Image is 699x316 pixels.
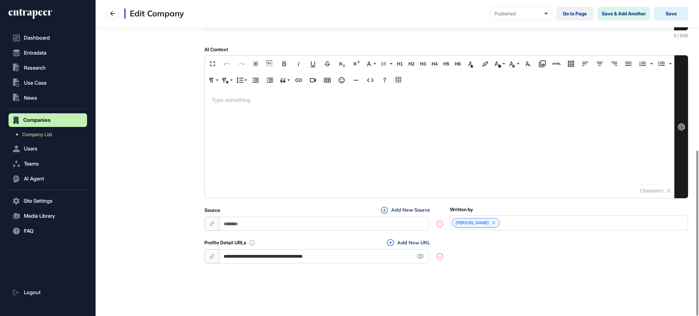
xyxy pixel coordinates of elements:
[306,57,319,71] button: Underline (Ctrl+U)
[22,132,52,137] span: Company List
[306,73,319,87] button: Insert Video
[441,57,451,71] button: H5
[450,207,473,212] label: Written by
[9,157,87,171] button: Teams
[550,57,563,71] button: Add HTML
[395,61,405,67] span: H1
[249,57,262,71] button: Select All
[9,91,87,105] button: News
[453,57,463,71] button: H6
[608,57,620,71] button: Align Right
[24,228,33,234] span: FAQ
[378,73,391,87] button: Help (Ctrl+/)
[321,57,334,71] button: Strikethrough (Ctrl+S)
[479,57,491,71] button: Background Color
[24,65,46,71] span: Research
[206,57,219,71] button: Fullscreen
[464,57,477,71] button: Text Color
[379,206,432,214] button: Add New Source
[124,9,184,19] h3: Edit Company
[9,172,87,186] button: AI Agent
[453,61,463,67] span: H6
[667,57,672,71] button: Unordered List
[579,57,592,71] button: Align Left
[278,73,291,87] button: Quote
[495,11,548,16] div: Published
[598,7,650,20] button: Save & Add Another
[204,47,228,52] label: AI Context
[9,76,87,90] button: Use Case
[235,57,248,71] button: Redo (Ctrl+Shift+Z)
[385,239,432,246] button: Add New URL
[24,290,41,295] span: Logout
[220,57,233,71] button: Undo (Ctrl+Z)
[204,33,688,38] div: 0 / 500
[24,146,38,152] span: Users
[429,57,440,71] button: H4
[24,213,55,219] span: Media Library
[655,57,668,71] button: Unordered List
[637,184,673,198] span: Characters : 0
[9,224,87,238] button: FAQ
[9,142,87,156] button: Users
[9,209,87,223] button: Media Library
[206,73,219,87] button: Paragraph Format
[24,35,50,41] span: Dashboard
[536,57,549,71] button: Media Library
[9,113,87,127] button: Companies
[622,57,635,71] button: Align Justify
[249,73,262,87] button: Decrease Indent (Ctrl+[)
[263,73,276,87] button: Increase Indent (Ctrl+])
[263,57,276,71] button: Show blocks
[441,61,451,67] span: H5
[364,57,377,71] button: Font Family
[24,80,46,86] span: Use Case
[9,286,87,299] a: Logout
[648,57,654,71] button: Ordered List
[278,57,291,71] button: Bold (Ctrl+B)
[406,57,416,71] button: H2
[507,57,520,71] button: Inline Style
[593,57,606,71] button: Align Center
[24,198,53,204] span: Site Settings
[522,57,534,71] button: Clear Formatting
[493,57,506,71] button: Inline Class
[565,57,577,71] button: Responsive Layout
[24,161,39,167] span: Teams
[321,73,334,87] button: Insert Table
[418,57,428,71] button: H3
[204,240,246,245] label: Profile Detail URLs
[395,57,405,71] button: H1
[556,7,594,20] a: Go to Page
[292,57,305,71] button: Italic (Ctrl+I)
[364,73,377,87] button: Code View
[292,73,305,87] button: Insert Link (Ctrl+K)
[24,50,46,56] span: Entradata
[378,57,393,71] button: 16
[204,207,220,213] label: Source
[220,73,233,87] button: Paragraph Style
[9,194,87,208] button: Site Settings
[349,73,362,87] button: Insert Horizontal Line
[335,57,348,71] button: Subscript
[456,220,489,225] a: [PERSON_NAME]
[9,46,87,60] button: Entradata
[636,57,649,71] button: Ordered List
[24,176,44,182] span: AI Agent
[429,61,440,67] span: H4
[235,73,248,87] button: Line Height
[406,61,416,67] span: H2
[23,117,51,123] span: Companies
[9,61,87,75] button: Research
[335,73,348,87] button: Emoticons
[654,7,688,20] button: Save
[24,95,37,101] span: News
[12,128,87,141] a: Company List
[418,61,428,67] span: H3
[349,57,362,71] button: Superscript
[9,31,87,45] a: Dashboard
[393,73,405,87] button: Table Builder
[379,61,389,67] span: 16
